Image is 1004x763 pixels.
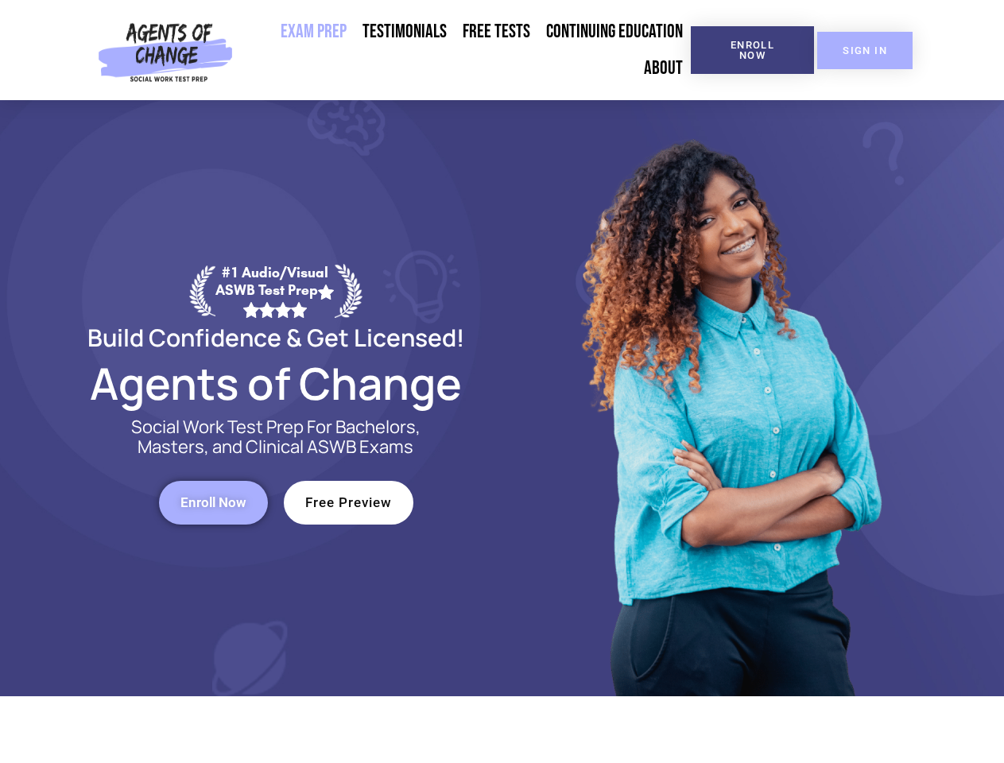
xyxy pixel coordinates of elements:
[49,365,502,401] h2: Agents of Change
[180,496,246,509] span: Enroll Now
[455,14,538,50] a: Free Tests
[159,481,268,525] a: Enroll Now
[636,50,691,87] a: About
[49,326,502,349] h2: Build Confidence & Get Licensed!
[817,32,913,69] a: SIGN IN
[716,40,789,60] span: Enroll Now
[305,496,392,509] span: Free Preview
[239,14,691,87] nav: Menu
[113,417,439,457] p: Social Work Test Prep For Bachelors, Masters, and Clinical ASWB Exams
[215,264,335,317] div: #1 Audio/Visual ASWB Test Prep
[273,14,355,50] a: Exam Prep
[843,45,887,56] span: SIGN IN
[284,481,413,525] a: Free Preview
[691,26,814,74] a: Enroll Now
[538,14,691,50] a: Continuing Education
[355,14,455,50] a: Testimonials
[570,100,888,696] img: Website Image 1 (1)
